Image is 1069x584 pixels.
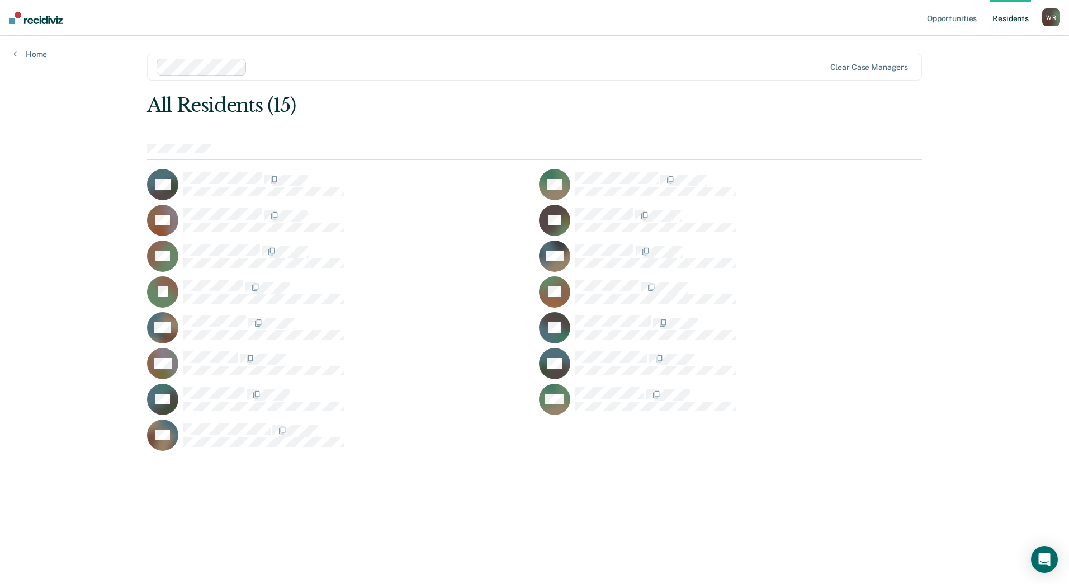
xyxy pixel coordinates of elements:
div: Open Intercom Messenger [1031,546,1058,573]
div: Clear case managers [830,63,908,72]
a: Home [13,49,47,59]
img: Recidiviz [9,12,63,24]
div: All Residents (15) [147,94,767,117]
div: W R [1042,8,1060,26]
button: WR [1042,8,1060,26]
